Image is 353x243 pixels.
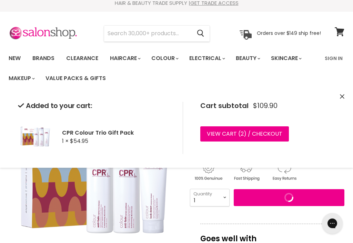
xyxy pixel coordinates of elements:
[27,51,60,66] a: Brands
[319,211,346,236] iframe: Gorgias live chat messenger
[321,51,347,66] a: Sign In
[200,126,289,142] a: View cart (2) / Checkout
[18,102,172,110] h2: Added to your cart:
[3,71,39,86] a: Makeup
[200,101,249,110] span: Cart subtotal
[146,51,183,66] a: Colour
[104,26,191,41] input: Search
[70,137,88,145] span: $54.95
[340,93,344,100] button: Close
[190,189,230,206] select: Quantity
[191,26,210,41] button: Search
[3,48,321,88] ul: Main menu
[228,161,264,182] img: shipping.gif
[241,130,244,138] span: 2
[62,137,69,145] span: 1 ×
[190,161,226,182] img: genuine.gif
[62,129,172,136] h2: CPR Colour Trio Gift Pack
[257,30,321,36] p: Orders over $149 ship free!
[3,51,26,66] a: New
[40,71,111,86] a: Value Packs & Gifts
[253,102,278,110] span: $109.90
[61,51,103,66] a: Clearance
[266,161,302,182] img: returns.gif
[184,51,229,66] a: Electrical
[266,51,306,66] a: Skincare
[231,51,264,66] a: Beauty
[18,119,52,154] img: CPR Colour Trio Gift Pack
[105,51,145,66] a: Haircare
[104,25,210,42] form: Product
